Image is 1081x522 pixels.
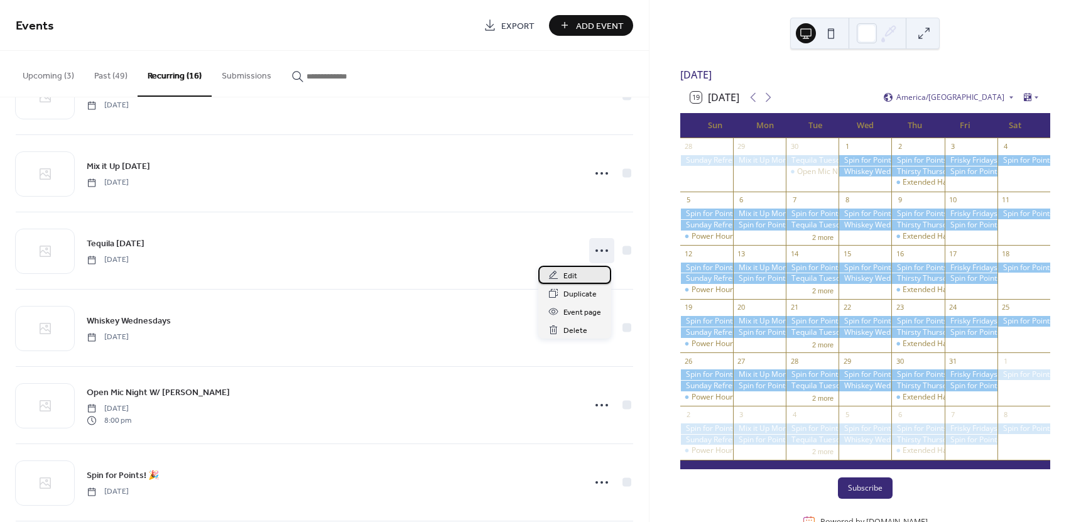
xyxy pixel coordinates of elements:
div: Extended Happy Hour [903,445,979,456]
a: Whiskey Wednesdays [87,313,171,328]
div: Extended Happy Hour [891,177,944,188]
div: Sunday Refresh [680,273,733,284]
div: Spin for Points! 🎉 [733,220,786,231]
span: [DATE] [87,403,131,415]
div: Thirsty Thursday [891,435,944,445]
div: Spin for Points! 🎉 [891,316,944,327]
div: Thirsty Thursday [891,273,944,284]
div: 1 [1001,356,1011,366]
button: 2 more [807,392,839,403]
div: Tequila Tuesday [786,327,839,338]
span: [DATE] [87,254,129,266]
div: 25 [1001,303,1011,312]
div: 1 [842,142,852,151]
div: Spin for Points! 🎉 [997,209,1050,219]
span: Tequila [DATE] [87,237,144,251]
div: Spin for Points! 🎉 [891,209,944,219]
div: 26 [684,356,693,366]
div: Tequila Tuesday [786,220,839,231]
span: [DATE] [87,486,129,498]
div: Extended Happy Hour [891,285,944,295]
a: Open Mic Night W/ [PERSON_NAME] [87,385,230,400]
div: 3 [737,410,746,419]
div: 4 [1001,142,1011,151]
a: Tequila [DATE] [87,236,144,251]
div: Spin for Points! 🎉 [680,369,733,380]
div: Thirsty Thursday [891,381,944,391]
div: Spin for Points! 🎉 [680,263,733,273]
div: Extended Happy Hour [891,392,944,403]
div: Spin for Points! 🎉 [945,220,997,231]
span: Add Event [576,19,624,33]
div: Power Hour! ⚡ [680,392,733,403]
div: Fri [940,113,991,138]
div: 5 [842,410,852,419]
div: Extended Happy Hour [903,177,979,188]
div: Power Hour! ⚡ [680,285,733,295]
div: Power Hour! ⚡ [680,339,733,349]
div: Power Hour! ⚡ [692,392,746,403]
div: Open Mic Night W/ [PERSON_NAME] [797,166,923,177]
div: Tequila Tuesday [786,155,839,166]
div: Spin for Points! 🎉 [680,209,733,219]
span: [DATE] [87,177,129,188]
div: 30 [790,142,799,151]
div: Spin for Points! 🎉 [891,423,944,434]
div: Thirsty Thursday [891,327,944,338]
div: Frisky Fridays [945,155,997,166]
div: Power Hour! ⚡ [692,285,746,295]
div: Spin for Points! 🎉 [733,435,786,445]
span: Edit [563,269,577,283]
div: Sun [690,113,741,138]
div: Sunday Refresh [680,327,733,338]
button: 2 more [807,339,839,349]
div: Spin for Points! 🎉 [839,369,891,380]
div: Mix it Up Monday [733,369,786,380]
div: Spin for Points! 🎉 [839,209,891,219]
div: Tue [790,113,840,138]
div: 22 [842,303,852,312]
div: Spin for Points! 🎉 [997,316,1050,327]
div: Mix it Up Monday [733,263,786,273]
span: Delete [563,324,587,337]
button: Subscribe [838,477,893,499]
div: Frisky Fridays [945,316,997,327]
button: 2 more [807,231,839,242]
div: [DATE] [680,67,1050,82]
div: Extended Happy Hour [891,231,944,242]
div: Frisky Fridays [945,369,997,380]
div: Spin for Points! 🎉 [997,423,1050,434]
span: America/[GEOGRAPHIC_DATA] [896,94,1004,101]
div: 27 [737,356,746,366]
div: 24 [948,303,958,312]
span: [DATE] [87,100,129,111]
div: 18 [1001,249,1011,258]
div: Spin for Points! 🎉 [680,316,733,327]
div: Thirsty Thursday [891,166,944,177]
div: Spin for Points! 🎉 [997,369,1050,380]
button: Upcoming (3) [13,51,84,95]
div: Whiskey Wednesdays [839,273,891,284]
a: Spin for Points! 🎉 [87,468,159,482]
button: Submissions [212,51,281,95]
button: Add Event [549,15,633,36]
div: 8 [1001,410,1011,419]
span: Whiskey Wednesdays [87,315,171,328]
div: Sunday Refresh [680,381,733,391]
div: Mix it Up Monday [733,155,786,166]
div: 6 [737,195,746,205]
div: 11 [1001,195,1011,205]
div: Power Hour! ⚡ [692,231,746,242]
span: [DATE] [87,332,129,343]
div: Spin for Points! 🎉 [997,263,1050,273]
div: Whiskey Wednesdays [839,220,891,231]
button: Recurring (16) [138,51,212,97]
div: Thu [890,113,940,138]
a: Export [474,15,544,36]
div: 6 [895,410,904,419]
div: Open Mic Night W/ Glen [786,166,839,177]
div: 29 [737,142,746,151]
div: Spin for Points! 🎉 [680,423,733,434]
div: Extended Happy Hour [903,392,979,403]
div: 2 [684,410,693,419]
